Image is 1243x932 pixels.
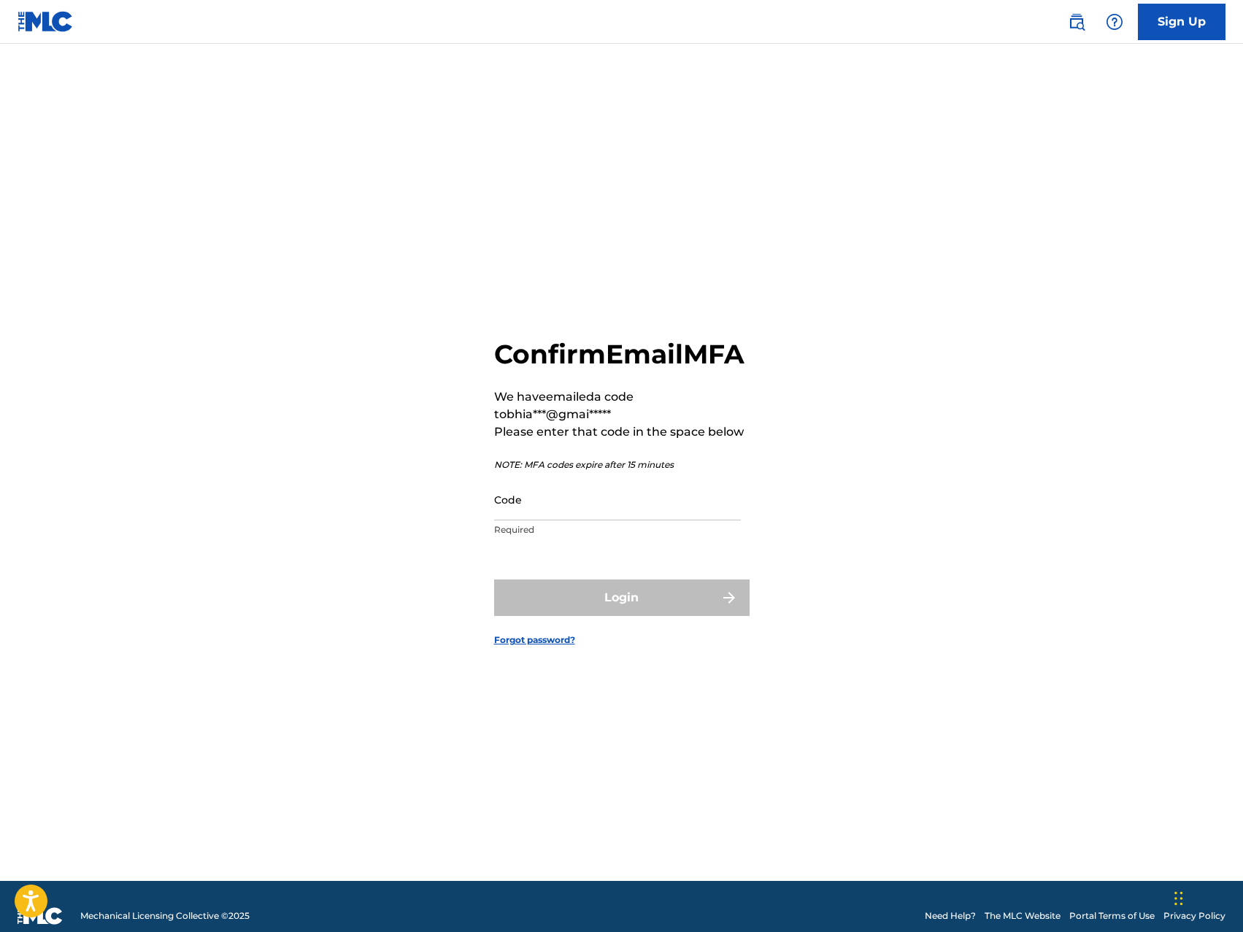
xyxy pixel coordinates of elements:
img: logo [18,907,63,925]
span: Mechanical Licensing Collective © 2025 [80,909,250,923]
iframe: Chat Widget [1170,862,1243,932]
a: Public Search [1062,7,1091,36]
img: MLC Logo [18,11,74,32]
img: search [1068,13,1085,31]
a: Sign Up [1138,4,1225,40]
a: The MLC Website [985,909,1061,923]
p: Please enter that code in the space below [494,423,750,441]
p: We have emailed a code to bhia***@gmai***** [494,388,750,423]
div: Help [1100,7,1129,36]
a: Need Help? [925,909,976,923]
a: Forgot password? [494,633,575,647]
h2: Confirm Email MFA [494,338,750,371]
a: Portal Terms of Use [1069,909,1155,923]
img: help [1106,13,1123,31]
a: Privacy Policy [1163,909,1225,923]
p: NOTE: MFA codes expire after 15 minutes [494,458,750,471]
div: Widget de chat [1170,862,1243,932]
p: Required [494,523,741,536]
div: Arrastrar [1174,877,1183,920]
